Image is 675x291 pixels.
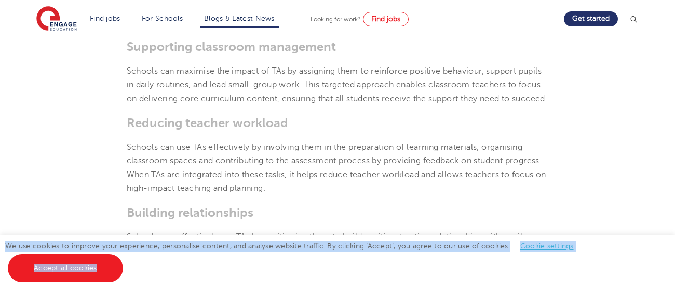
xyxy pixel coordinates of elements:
[127,230,549,285] p: Schools can effectively use TAs by positioning them to build positive, trusting relationships wit...
[310,16,361,23] span: Looking for work?
[127,116,549,130] h3: Reducing teacher workload
[520,242,574,250] a: Cookie settings
[127,64,549,105] p: Schools can maximise the impact of TAs by assigning them to reinforce positive behaviour, support...
[363,12,409,26] a: Find jobs
[127,141,549,195] p: Schools can use TAs effectively by involving them in the preparation of learning materials, organ...
[371,15,400,23] span: Find jobs
[204,15,275,22] a: Blogs & Latest News
[36,6,77,32] img: Engage Education
[564,11,618,26] a: Get started
[5,242,584,272] span: We use cookies to improve your experience, personalise content, and analyse website traffic. By c...
[142,15,183,22] a: For Schools
[90,15,120,22] a: Find jobs
[8,254,123,282] a: Accept all cookies
[127,205,549,220] h3: Building relationships
[127,39,549,54] h3: Supporting classroom management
